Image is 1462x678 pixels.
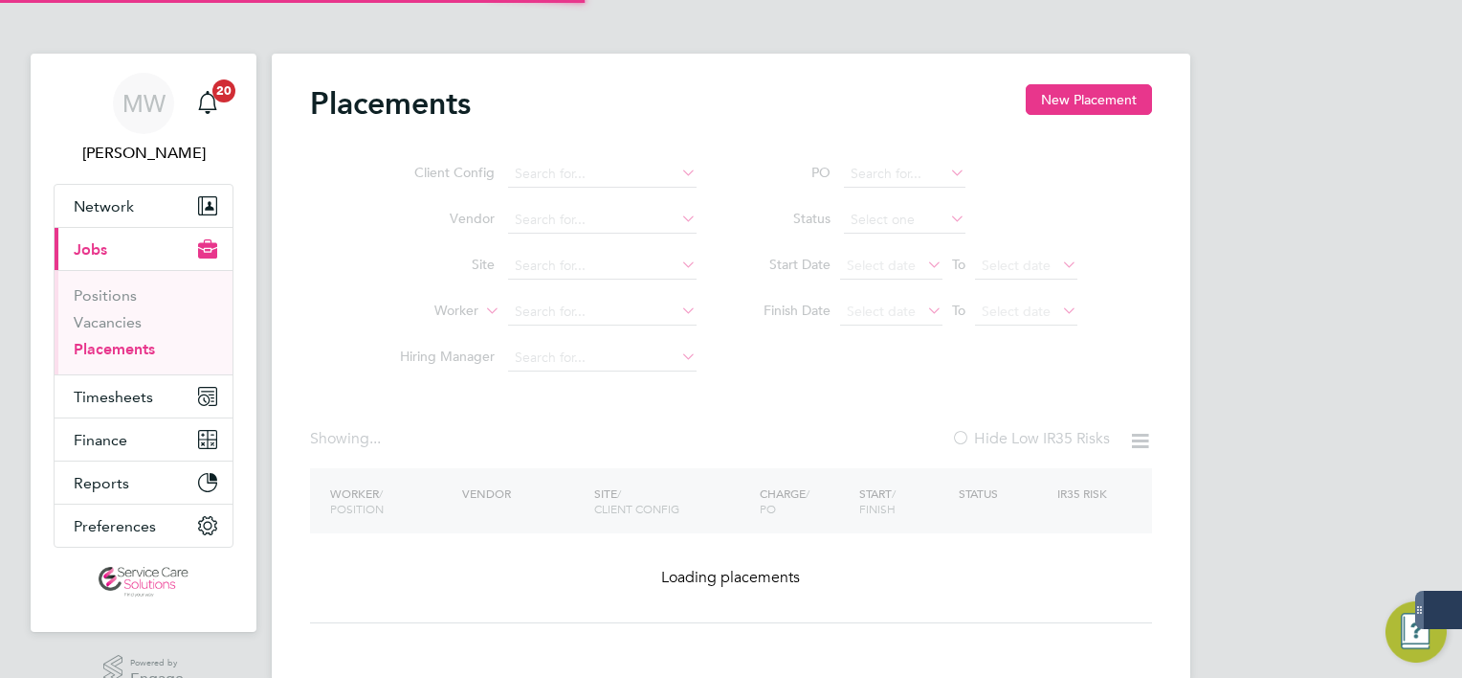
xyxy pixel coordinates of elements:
span: ... [369,429,381,448]
button: Engage Resource Center [1385,601,1447,663]
button: Reports [55,462,233,504]
a: Positions [74,286,137,305]
nav: Main navigation [31,54,256,632]
img: servicecare-logo-retina.png [99,567,188,598]
button: Timesheets [55,375,233,418]
span: 20 [212,79,235,102]
a: Vacancies [74,313,142,331]
a: MW[PERSON_NAME] [54,73,233,165]
button: Jobs [55,228,233,270]
span: Mark White [54,142,233,165]
button: New Placement [1026,84,1152,115]
button: Network [55,185,233,227]
a: Placements [74,340,155,358]
div: Showing [310,429,385,449]
span: Jobs [74,240,107,259]
span: Timesheets [74,388,153,406]
span: Reports [74,474,129,492]
h2: Placements [310,84,471,123]
a: 20 [188,73,227,134]
button: Finance [55,418,233,461]
span: Preferences [74,517,156,535]
label: Hide Low IR35 Risks [951,429,1110,448]
a: Go to home page [54,567,233,598]
span: Network [74,197,134,215]
div: Jobs [55,270,233,374]
span: Powered by [130,655,184,671]
button: Preferences [55,505,233,547]
span: MW [122,91,166,116]
span: Finance [74,431,127,449]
